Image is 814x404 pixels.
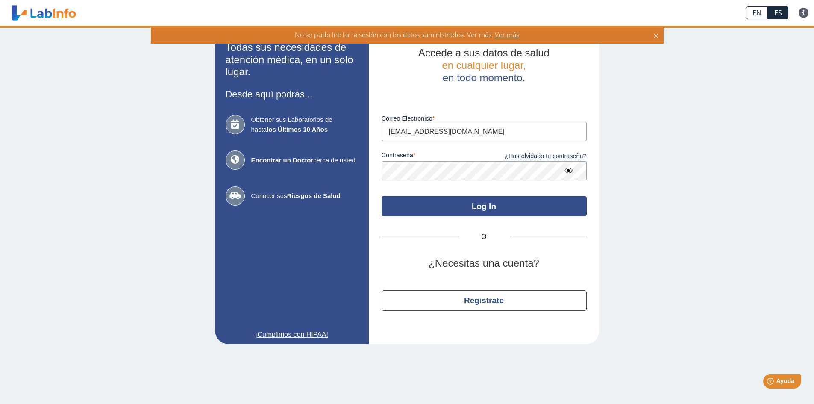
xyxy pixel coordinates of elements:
span: O [458,232,510,242]
span: Ver más [493,30,519,39]
button: Regístrate [382,290,587,311]
a: ¡Cumplimos con HIPAA! [226,330,358,340]
b: los Últimos 10 Años [267,126,328,133]
span: cerca de usted [251,156,358,165]
label: contraseña [382,152,484,161]
span: Accede a sus datos de salud [418,47,550,59]
b: Encontrar un Doctor [251,156,314,164]
a: ¿Has olvidado tu contraseña? [484,152,587,161]
h3: Desde aquí podrás... [226,89,358,100]
h2: ¿Necesitas una cuenta? [382,257,587,270]
span: No se pudo iniciar la sesión con los datos suministrados. Ver más. [295,30,493,39]
iframe: Help widget launcher [738,371,805,395]
span: Conocer sus [251,191,358,201]
span: Obtener sus Laboratorios de hasta [251,115,358,134]
h2: Todas sus necesidades de atención médica, en un solo lugar. [226,41,358,78]
span: en cualquier lugar, [442,59,526,71]
label: Correo Electronico [382,115,587,122]
b: Riesgos de Salud [287,192,341,199]
a: ES [768,6,788,19]
span: en todo momento. [443,72,525,83]
a: EN [746,6,768,19]
button: Log In [382,196,587,216]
